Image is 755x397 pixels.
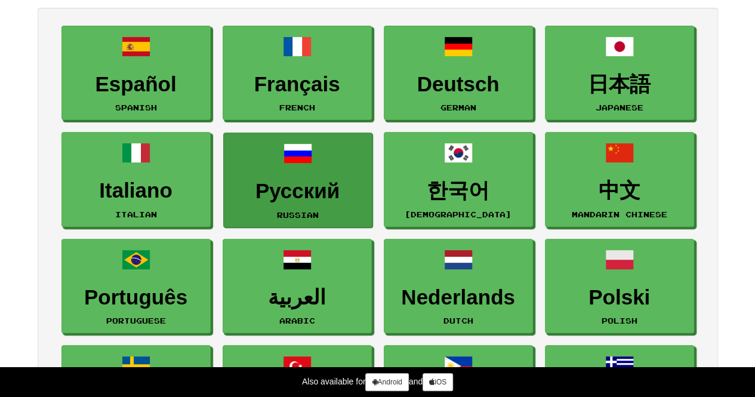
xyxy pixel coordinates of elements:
a: PortuguêsPortuguese [61,239,211,334]
a: NederlandsDutch [384,239,533,334]
a: PolskiPolish [545,239,694,334]
h3: Português [68,286,204,309]
small: Dutch [443,316,473,325]
h3: Deutsch [390,73,526,96]
a: العربيةArabic [223,239,372,334]
h3: Polski [551,286,688,309]
a: 日本語Japanese [545,26,694,121]
small: Japanese [596,103,643,112]
h3: 日本語 [551,73,688,96]
a: РусскийRussian [223,133,372,227]
small: Spanish [115,103,157,112]
a: 中文Mandarin Chinese [545,132,694,227]
a: EspañolSpanish [61,26,211,121]
small: Portuguese [106,316,166,325]
small: German [440,103,476,112]
small: French [279,103,315,112]
a: Android [365,373,408,391]
a: iOS [423,373,453,391]
a: ItalianoItalian [61,132,211,227]
small: Arabic [279,316,315,325]
small: Russian [277,211,319,219]
h3: Nederlands [390,286,526,309]
small: Polish [602,316,637,325]
small: Italian [115,210,157,218]
h3: 한국어 [390,179,526,202]
h3: العربية [229,286,365,309]
small: Mandarin Chinese [572,210,667,218]
h3: Español [68,73,204,96]
a: DeutschGerman [384,26,533,121]
h3: Français [229,73,365,96]
a: FrançaisFrench [223,26,372,121]
h3: Italiano [68,179,204,202]
a: 한국어[DEMOGRAPHIC_DATA] [384,132,533,227]
h3: Русский [230,180,366,203]
small: [DEMOGRAPHIC_DATA] [405,210,511,218]
h3: 中文 [551,179,688,202]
